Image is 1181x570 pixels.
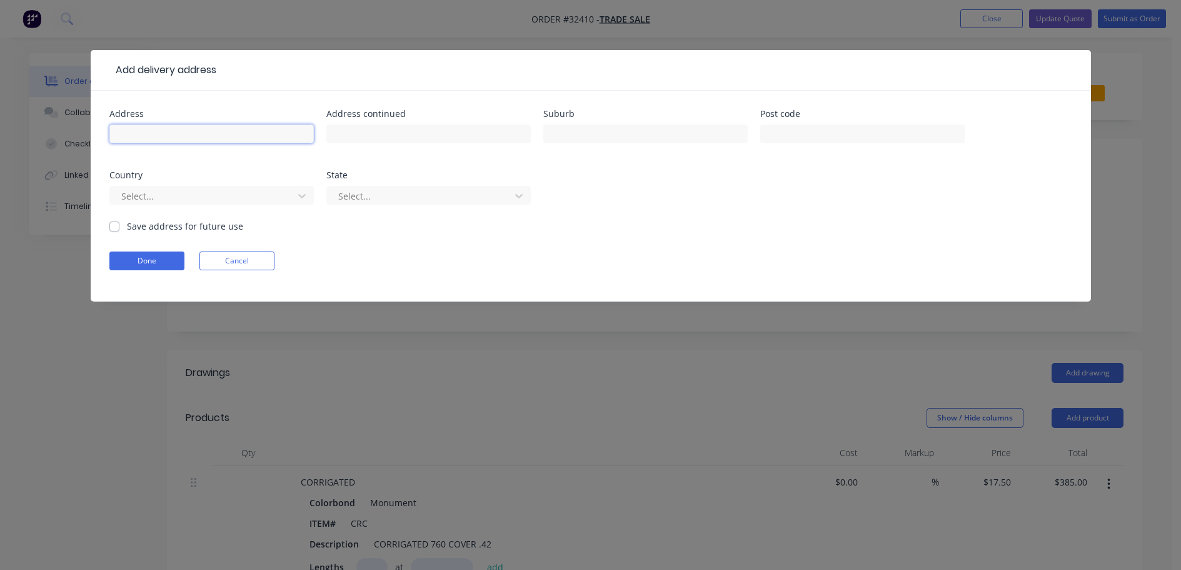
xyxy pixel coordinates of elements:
div: Suburb [543,109,748,118]
div: Add delivery address [109,63,216,78]
button: Cancel [199,252,274,270]
div: State [326,171,531,180]
div: Address continued [326,109,531,118]
div: Post code [760,109,965,118]
div: Address [109,109,314,118]
div: Country [109,171,314,180]
button: Done [109,252,184,270]
label: Save address for future use [127,220,243,233]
